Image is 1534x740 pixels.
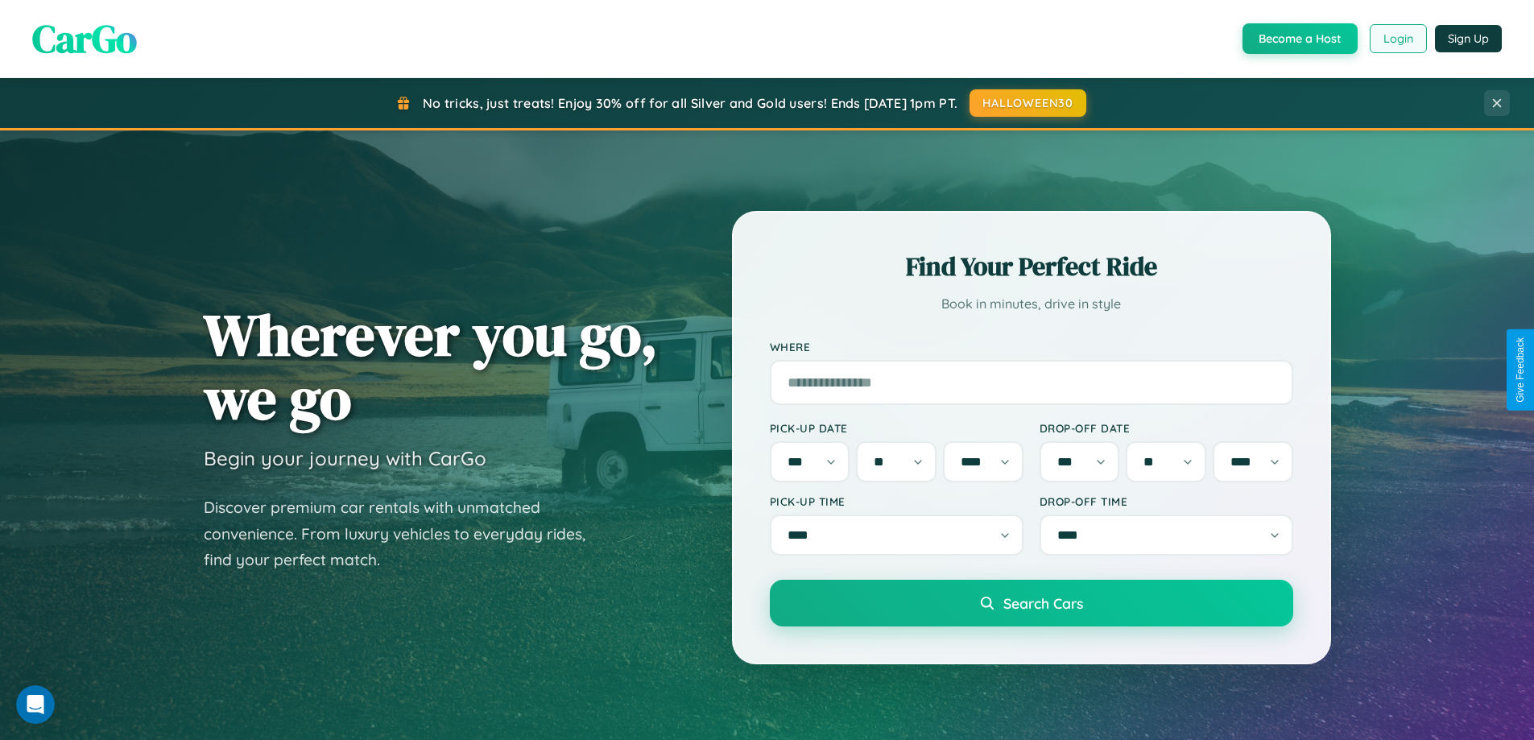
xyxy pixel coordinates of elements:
[204,303,658,430] h1: Wherever you go, we go
[1435,25,1502,52] button: Sign Up
[770,292,1293,316] p: Book in minutes, drive in style
[1370,24,1427,53] button: Login
[770,494,1023,508] label: Pick-up Time
[1515,337,1526,403] div: Give Feedback
[1242,23,1358,54] button: Become a Host
[770,580,1293,626] button: Search Cars
[970,89,1086,117] button: HALLOWEEN30
[770,249,1293,284] h2: Find Your Perfect Ride
[204,446,486,470] h3: Begin your journey with CarGo
[1040,421,1293,435] label: Drop-off Date
[32,12,137,65] span: CarGo
[204,494,606,573] p: Discover premium car rentals with unmatched convenience. From luxury vehicles to everyday rides, ...
[770,421,1023,435] label: Pick-up Date
[423,95,957,111] span: No tricks, just treats! Enjoy 30% off for all Silver and Gold users! Ends [DATE] 1pm PT.
[16,685,55,724] iframe: Intercom live chat
[770,340,1293,353] label: Where
[1003,594,1083,612] span: Search Cars
[1040,494,1293,508] label: Drop-off Time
